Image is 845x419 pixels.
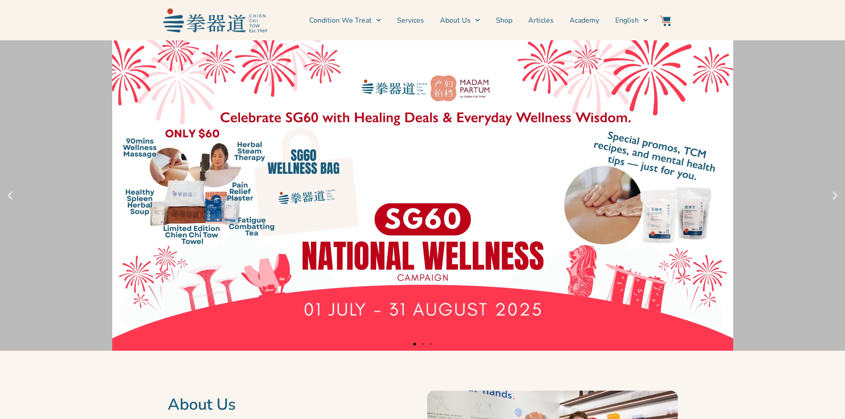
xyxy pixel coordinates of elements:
h2: About Us [168,395,418,415]
span: English [615,15,639,26]
span: Go to slide 1 [413,343,416,345]
span: Go to slide 3 [429,343,432,345]
div: Previous slide [4,190,16,201]
a: Condition We Treat [309,9,381,31]
a: Services [397,9,424,31]
a: Academy [570,9,599,31]
a: Articles [528,9,554,31]
a: Shop [496,9,512,31]
img: Website Icon-03 [660,16,671,26]
a: About Us [440,9,480,31]
span: Go to slide 2 [421,343,424,345]
nav: Menu [271,9,648,31]
div: Next slide [829,190,841,201]
a: English [615,9,648,31]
